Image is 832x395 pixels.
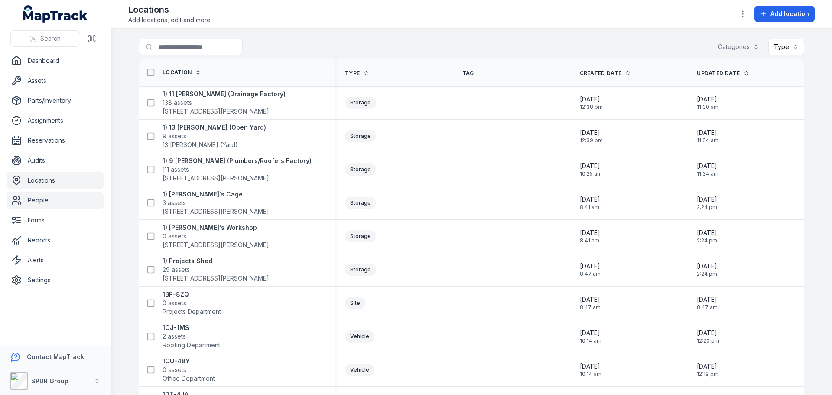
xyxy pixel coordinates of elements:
a: Location [162,69,201,76]
span: 9 assets [162,132,186,140]
span: Created Date [580,70,622,77]
span: [STREET_ADDRESS][PERSON_NAME] [162,107,269,116]
strong: 1CJ-1MS [162,323,220,332]
time: 20/02/2025, 11:30:11 am [697,95,718,111]
a: Assets [7,72,104,89]
span: 8:41 am [580,237,600,244]
span: [DATE] [697,329,719,337]
strong: 1) [PERSON_NAME]'s Cage [162,190,269,199]
a: Type [345,70,369,77]
a: 1BP-8ZQ0 assetsProjects Department [162,290,221,316]
span: 8:47 am [580,304,601,311]
a: Updated Date [697,70,749,77]
span: Add location [770,10,809,18]
span: [DATE] [697,229,717,237]
a: Settings [7,271,104,289]
a: 1CU-4BY0 assetsOffice Department [162,357,215,383]
span: Search [40,34,61,43]
button: Type [768,39,804,55]
span: Add locations, edit and more. [128,16,212,24]
span: [DATE] [580,229,600,237]
a: MapTrack [23,5,88,23]
time: 15/08/2024, 2:24:09 pm [697,262,717,277]
time: 15/08/2024, 8:47:11 am [580,262,601,277]
time: 06/08/2024, 12:39:22 pm [580,128,603,144]
a: 1CJ-1MS2 assetsRoofing Department [162,323,220,349]
a: 1) Projects Shed29 assets[STREET_ADDRESS][PERSON_NAME] [162,257,269,283]
time: 09/08/2024, 10:14:13 am [580,329,601,344]
span: 10:14 am [580,371,601,378]
span: 11:34 am [697,137,718,144]
span: Office Department [162,374,215,383]
span: 8:41 am [580,204,600,211]
a: Reservations [7,132,104,149]
a: Reports [7,232,104,249]
span: 13 [PERSON_NAME] (Yard) [162,140,238,149]
span: 12:19 pm [697,371,718,378]
a: Audits [7,152,104,169]
time: 09/08/2024, 10:14:49 am [580,362,601,378]
strong: 1CU-4BY [162,357,215,366]
span: 12:20 pm [697,337,719,344]
span: [STREET_ADDRESS][PERSON_NAME] [162,174,269,183]
div: Storage [345,130,376,142]
button: Categories [712,39,765,55]
div: Storage [345,264,376,276]
a: Alerts [7,251,104,269]
span: 12:38 pm [580,104,603,111]
button: Search [10,30,80,47]
span: 11:34 am [697,170,718,177]
span: 2 assets [162,332,186,341]
strong: 1) 13 [PERSON_NAME] (Open Yard) [162,123,266,132]
h2: Locations [128,3,212,16]
span: 3 assets [162,199,186,207]
span: [STREET_ADDRESS][PERSON_NAME] [162,241,269,249]
span: 111 assets [162,165,189,174]
span: 10:25 am [580,170,602,177]
button: Add location [754,6,815,22]
time: 15/08/2024, 2:24:42 pm [697,195,717,211]
a: Parts/Inventory [7,92,104,109]
span: 2:24 pm [697,271,717,277]
span: Type [345,70,360,77]
span: [DATE] [697,128,718,137]
time: 09/09/2024, 11:34:35 am [697,162,718,177]
span: [DATE] [697,362,718,371]
span: Location [162,69,192,76]
time: 09/09/2024, 11:34:51 am [697,128,718,144]
a: Forms [7,212,104,229]
span: [DATE] [580,128,603,137]
span: [DATE] [697,95,718,104]
a: 1) 11 [PERSON_NAME] (Drainage Factory)138 assets[STREET_ADDRESS][PERSON_NAME] [162,90,286,116]
time: 09/09/2024, 12:20:14 pm [697,329,719,344]
span: [DATE] [580,162,602,170]
strong: 1) Projects Shed [162,257,269,265]
span: 10:14 am [580,337,601,344]
div: Storage [345,97,376,109]
div: Storage [345,197,376,209]
time: 15/08/2024, 2:24:53 pm [697,229,717,244]
span: 0 assets [162,299,186,307]
span: [DATE] [580,195,600,204]
span: [DATE] [580,362,601,371]
span: [DATE] [580,329,601,337]
a: Assignments [7,112,104,129]
strong: Contact MapTrack [27,353,84,360]
a: People [7,192,104,209]
strong: 1) 11 [PERSON_NAME] (Drainage Factory) [162,90,286,98]
time: 14/02/2025, 8:47:58 am [697,295,718,311]
span: Tag [462,70,474,77]
a: Dashboard [7,52,104,69]
strong: 1BP-8ZQ [162,290,221,299]
div: Site [345,297,365,309]
span: Updated Date [697,70,740,77]
span: [DATE] [580,262,601,271]
div: Storage [345,230,376,242]
span: 8:47 am [580,271,601,277]
strong: 1) 9 [PERSON_NAME] (Plumbers/Roofers Factory) [162,157,312,165]
span: 11:30 am [697,104,718,111]
time: 06/08/2024, 12:38:31 pm [580,95,603,111]
span: 8:47 am [697,304,718,311]
div: Storage [345,163,376,176]
time: 15/08/2024, 8:41:49 am [580,195,600,211]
